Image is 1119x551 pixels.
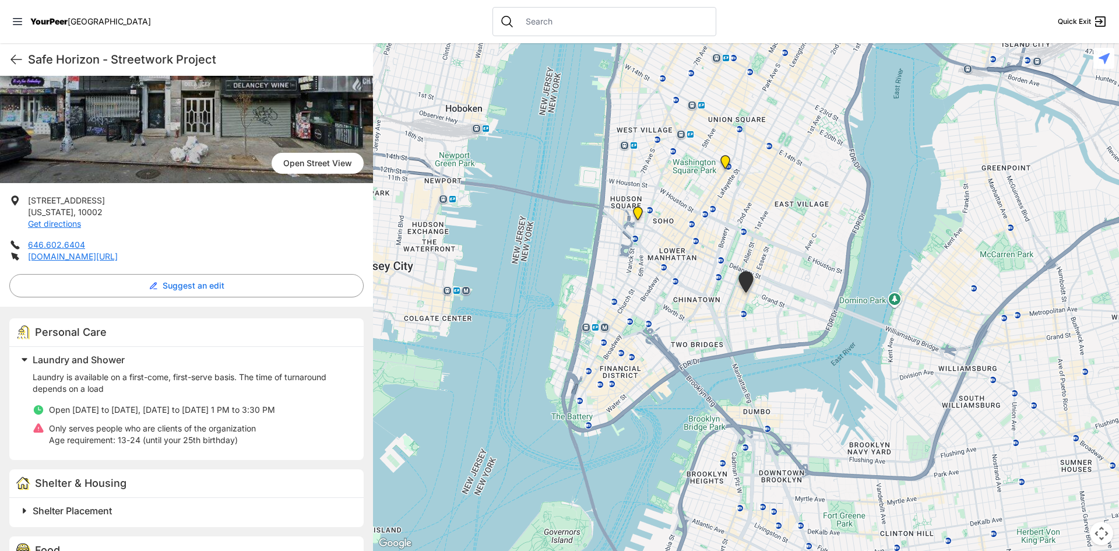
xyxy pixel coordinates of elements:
[1058,17,1091,26] span: Quick Exit
[376,536,414,551] a: Open this area in Google Maps (opens a new window)
[28,51,364,68] h1: Safe Horizon - Streetwork Project
[1090,522,1113,545] button: Map camera controls
[33,371,350,395] p: Laundry is available on a first-come, first-serve basis. The time of turnaround depends on a load
[519,16,709,27] input: Search
[718,155,733,174] div: Harvey Milk High School
[33,354,125,366] span: Laundry and Shower
[376,536,414,551] img: Google
[631,206,645,225] div: Main Location, SoHo, DYCD Youth Drop-in Center
[68,16,151,26] span: [GEOGRAPHIC_DATA]
[33,505,112,517] span: Shelter Placement
[1058,15,1107,29] a: Quick Exit
[736,271,756,297] div: Lower East Side Youth Drop-in Center. Yellow doors with grey buzzer on the right
[28,219,81,229] a: Get directions
[28,240,85,250] a: 646.602.6404
[28,207,73,217] span: [US_STATE]
[30,18,151,25] a: YourPeer[GEOGRAPHIC_DATA]
[28,195,105,205] span: [STREET_ADDRESS]
[49,435,115,445] span: Age requirement:
[272,153,364,174] span: Open Street View
[9,274,364,297] button: Suggest an edit
[163,280,224,292] span: Suggest an edit
[49,405,275,415] span: Open [DATE] to [DATE], [DATE] to [DATE] 1 PM to 3:30 PM
[35,477,126,489] span: Shelter & Housing
[30,16,68,26] span: YourPeer
[49,423,256,433] span: Only serves people who are clients of the organization
[49,434,256,446] p: 13-24 (until your 25th birthday)
[28,251,118,261] a: [DOMAIN_NAME][URL]
[73,207,76,217] span: ,
[78,207,103,217] span: 10002
[35,326,107,338] span: Personal Care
